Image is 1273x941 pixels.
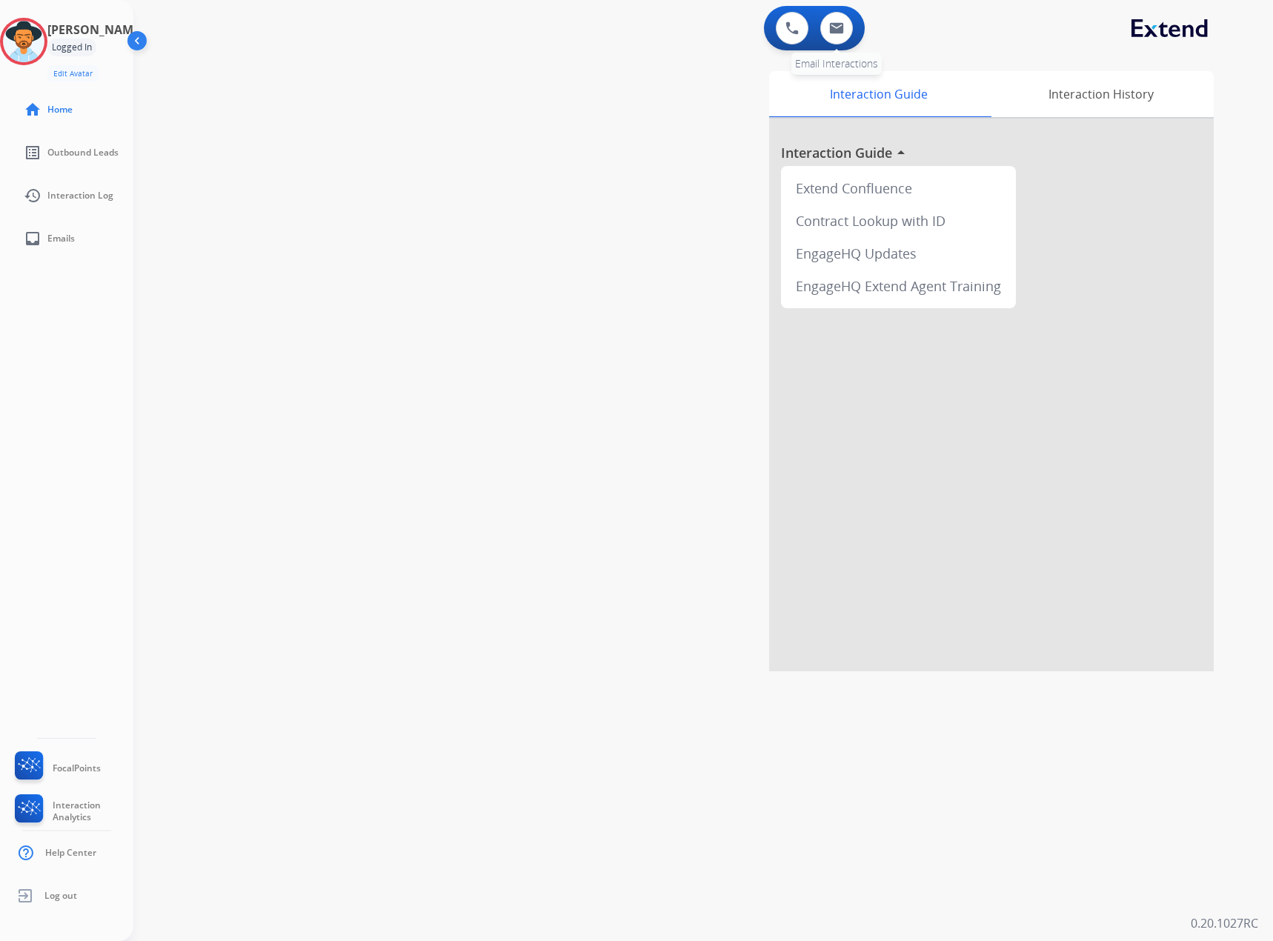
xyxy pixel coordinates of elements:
[787,270,1010,302] div: EngageHQ Extend Agent Training
[47,104,73,116] span: Home
[787,237,1010,270] div: EngageHQ Updates
[787,172,1010,205] div: Extend Confluence
[45,847,96,859] span: Help Center
[1191,914,1258,932] p: 0.20.1027RC
[795,56,878,70] span: Email Interactions
[769,71,988,117] div: Interaction Guide
[47,190,113,202] span: Interaction Log
[12,794,133,828] a: Interaction Analytics
[787,205,1010,237] div: Contract Lookup with ID
[47,21,144,39] h3: [PERSON_NAME]
[24,230,41,247] mat-icon: inbox
[44,890,77,902] span: Log out
[47,65,99,82] button: Edit Avatar
[24,187,41,205] mat-icon: history
[47,39,96,56] div: Logged In
[12,751,101,785] a: FocalPoints
[47,233,75,245] span: Emails
[53,762,101,774] span: FocalPoints
[988,71,1214,117] div: Interaction History
[24,101,41,119] mat-icon: home
[53,799,133,823] span: Interaction Analytics
[24,144,41,162] mat-icon: list_alt
[47,147,119,159] span: Outbound Leads
[3,21,44,62] img: avatar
